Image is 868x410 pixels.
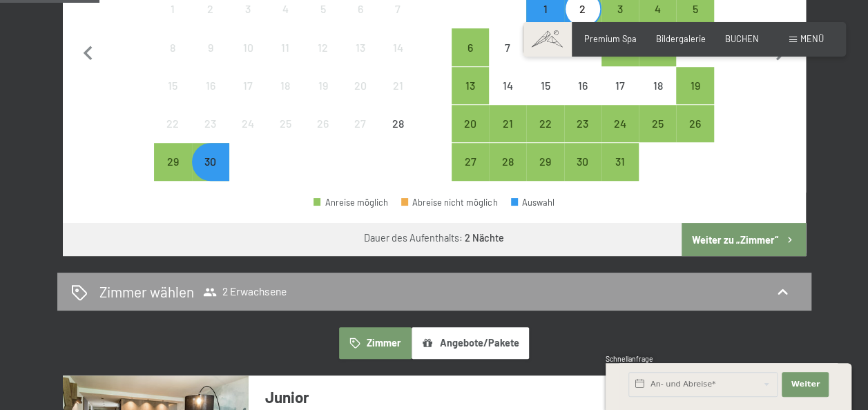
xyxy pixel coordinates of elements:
[526,28,563,66] div: Anreise nicht möglich
[379,28,416,66] div: Anreise nicht möglich
[639,28,676,66] div: Anreise möglich
[676,67,713,104] div: Anreise möglich
[192,105,229,142] div: Anreise nicht möglich
[304,67,341,104] div: Fri Sep 19 2025
[304,105,341,142] div: Fri Sep 26 2025
[343,118,378,153] div: 27
[452,143,489,180] div: Anreise möglich
[526,105,563,142] div: Anreise möglich
[791,379,820,390] span: Weiter
[304,28,341,66] div: Anreise nicht möglich
[677,42,712,77] div: 12
[229,105,267,142] div: Anreise nicht möglich
[526,143,563,180] div: Wed Oct 29 2025
[339,327,411,359] button: Zimmer
[526,28,563,66] div: Wed Oct 08 2025
[601,105,639,142] div: Fri Oct 24 2025
[267,105,304,142] div: Anreise nicht möglich
[453,118,488,153] div: 20
[564,28,601,66] div: Thu Oct 09 2025
[566,118,600,153] div: 23
[231,80,265,115] div: 17
[489,67,526,104] div: Anreise nicht möglich
[379,105,416,142] div: Anreise nicht möglich
[677,118,712,153] div: 26
[380,118,415,153] div: 28
[465,232,504,244] b: 2 Nächte
[229,28,267,66] div: Wed Sep 10 2025
[640,80,675,115] div: 18
[268,3,302,38] div: 4
[601,143,639,180] div: Fri Oct 31 2025
[154,105,191,142] div: Mon Sep 22 2025
[380,80,415,115] div: 21
[343,80,378,115] div: 20
[192,143,229,180] div: Anreise möglich
[676,105,713,142] div: Anreise möglich
[490,42,525,77] div: 7
[452,67,489,104] div: Mon Oct 13 2025
[229,67,267,104] div: Wed Sep 17 2025
[314,198,388,207] div: Anreise möglich
[564,105,601,142] div: Anreise möglich
[676,67,713,104] div: Sun Oct 19 2025
[305,42,340,77] div: 12
[606,355,653,363] span: Schnellanfrage
[342,28,379,66] div: Sat Sep 13 2025
[380,3,415,38] div: 7
[564,67,601,104] div: Anreise nicht möglich
[193,42,228,77] div: 9
[154,28,191,66] div: Anreise nicht möglich
[603,3,637,38] div: 3
[193,156,228,191] div: 30
[489,28,526,66] div: Anreise nicht möglich
[305,80,340,115] div: 19
[682,223,805,256] button: Weiter zu „Zimmer“
[379,67,416,104] div: Sun Sep 21 2025
[192,105,229,142] div: Tue Sep 23 2025
[154,143,191,180] div: Anreise möglich
[304,28,341,66] div: Fri Sep 12 2025
[267,67,304,104] div: Anreise nicht möglich
[564,143,601,180] div: Anreise möglich
[364,231,504,245] div: Dauer des Aufenthalts:
[453,42,488,77] div: 6
[203,285,287,299] span: 2 Erwachsene
[601,143,639,180] div: Anreise möglich
[601,67,639,104] div: Fri Oct 17 2025
[490,156,525,191] div: 28
[452,28,489,66] div: Mon Oct 06 2025
[676,28,713,66] div: Sun Oct 12 2025
[564,143,601,180] div: Thu Oct 30 2025
[566,3,600,38] div: 2
[526,67,563,104] div: Wed Oct 15 2025
[452,28,489,66] div: Anreise möglich
[490,118,525,153] div: 21
[192,143,229,180] div: Tue Sep 30 2025
[268,118,302,153] div: 25
[452,105,489,142] div: Anreise möglich
[601,67,639,104] div: Anreise nicht möglich
[677,80,712,115] div: 19
[725,33,759,44] a: BUCHEN
[342,28,379,66] div: Anreise nicht möglich
[584,33,637,44] a: Premium Spa
[782,372,829,397] button: Weiter
[452,67,489,104] div: Anreise möglich
[192,28,229,66] div: Anreise nicht möglich
[265,387,639,408] h3: Junior
[603,80,637,115] div: 17
[155,118,190,153] div: 22
[379,28,416,66] div: Sun Sep 14 2025
[489,105,526,142] div: Anreise möglich
[489,105,526,142] div: Tue Oct 21 2025
[154,67,191,104] div: Anreise nicht möglich
[342,105,379,142] div: Sat Sep 27 2025
[511,198,555,207] div: Auswahl
[489,28,526,66] div: Tue Oct 07 2025
[267,28,304,66] div: Thu Sep 11 2025
[99,282,194,302] h2: Zimmer wählen
[601,105,639,142] div: Anreise möglich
